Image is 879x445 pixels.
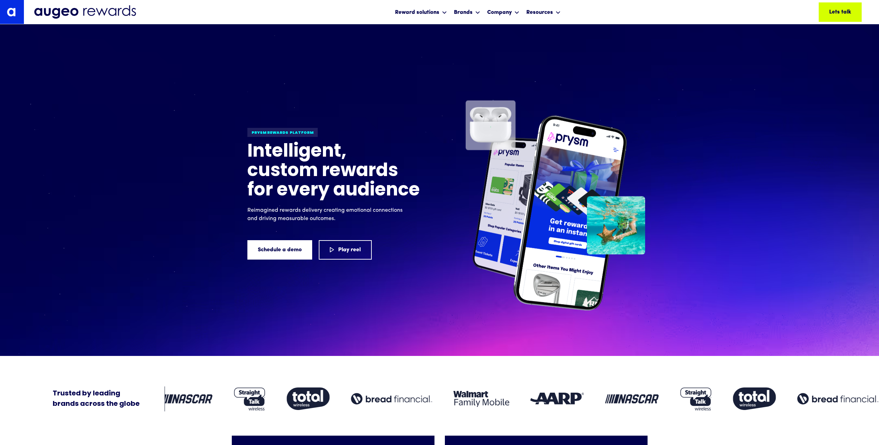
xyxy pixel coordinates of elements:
a: Schedule a demo [247,240,312,260]
div: Resources [525,3,562,21]
a: Play reel [319,240,372,260]
p: Reimagined rewards delivery creating emotional connections and driving measurable outcomes. [247,206,407,223]
div: Brands [454,8,473,17]
div: Trusted by leading brands across the globe [53,389,140,409]
div: Brands [452,3,482,21]
a: Lets talk [819,2,862,22]
div: Resources [526,8,553,17]
div: Reward solutions [393,3,449,21]
div: Prysm Rewards platform [247,128,318,137]
div: Company [487,8,512,17]
div: Reward solutions [395,8,439,17]
img: Client logo: Walmart Family Mobile [454,391,509,407]
h1: Intelligent, custom rewards for every audience [247,142,421,201]
div: Company [485,3,521,21]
